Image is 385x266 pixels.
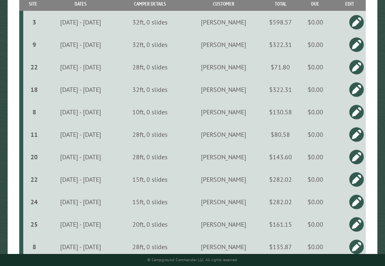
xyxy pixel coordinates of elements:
div: [DATE] - [DATE] [45,175,116,183]
div: 9 [26,41,42,49]
td: 10ft, 0 slides [118,101,183,123]
td: $598.57 [264,11,296,33]
td: $0.00 [296,213,334,236]
td: $0.00 [296,123,334,146]
div: 8 [26,243,42,251]
td: $0.00 [296,56,334,78]
td: $0.00 [296,168,334,191]
div: 20 [26,153,42,161]
small: © Campground Commander LLC. All rights reserved. [147,257,238,262]
td: 28ft, 0 slides [118,56,183,78]
td: [PERSON_NAME] [182,213,264,236]
td: 15ft, 0 slides [118,168,183,191]
td: 32ft, 0 slides [118,33,183,56]
div: [DATE] - [DATE] [45,243,116,251]
td: 32ft, 0 slides [118,78,183,101]
td: $80.58 [264,123,296,146]
td: $0.00 [296,78,334,101]
td: [PERSON_NAME] [182,101,264,123]
div: [DATE] - [DATE] [45,130,116,138]
td: [PERSON_NAME] [182,168,264,191]
td: 28ft, 0 slides [118,146,183,168]
td: $0.00 [296,191,334,213]
div: [DATE] - [DATE] [45,108,116,116]
td: $143.60 [264,146,296,168]
div: [DATE] - [DATE] [45,63,116,71]
td: $0.00 [296,146,334,168]
td: 28ft, 0 slides [118,236,183,258]
div: 24 [26,198,42,206]
td: $322.31 [264,78,296,101]
div: 22 [26,175,42,183]
div: 25 [26,220,42,228]
td: $71.80 [264,56,296,78]
td: 15ft, 0 slides [118,191,183,213]
td: $282.02 [264,168,296,191]
div: 11 [26,130,42,138]
td: [PERSON_NAME] [182,11,264,33]
td: [PERSON_NAME] [182,191,264,213]
td: $0.00 [296,33,334,56]
td: 32ft, 0 slides [118,11,183,33]
td: $322.31 [264,33,296,56]
td: [PERSON_NAME] [182,56,264,78]
td: [PERSON_NAME] [182,146,264,168]
div: 18 [26,85,42,93]
div: 22 [26,63,42,71]
td: $0.00 [296,236,334,258]
td: $282.02 [264,191,296,213]
td: 28ft, 0 slides [118,123,183,146]
div: [DATE] - [DATE] [45,18,116,26]
td: $161.15 [264,213,296,236]
td: [PERSON_NAME] [182,78,264,101]
td: $130.58 [264,101,296,123]
td: [PERSON_NAME] [182,236,264,258]
td: $0.00 [296,11,334,33]
td: [PERSON_NAME] [182,33,264,56]
td: $135.87 [264,236,296,258]
div: [DATE] - [DATE] [45,41,116,49]
div: [DATE] - [DATE] [45,198,116,206]
div: [DATE] - [DATE] [45,220,116,228]
td: $0.00 [296,101,334,123]
td: 20ft, 0 slides [118,213,183,236]
div: 8 [26,108,42,116]
div: 3 [26,18,42,26]
td: [PERSON_NAME] [182,123,264,146]
div: [DATE] - [DATE] [45,153,116,161]
div: [DATE] - [DATE] [45,85,116,93]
